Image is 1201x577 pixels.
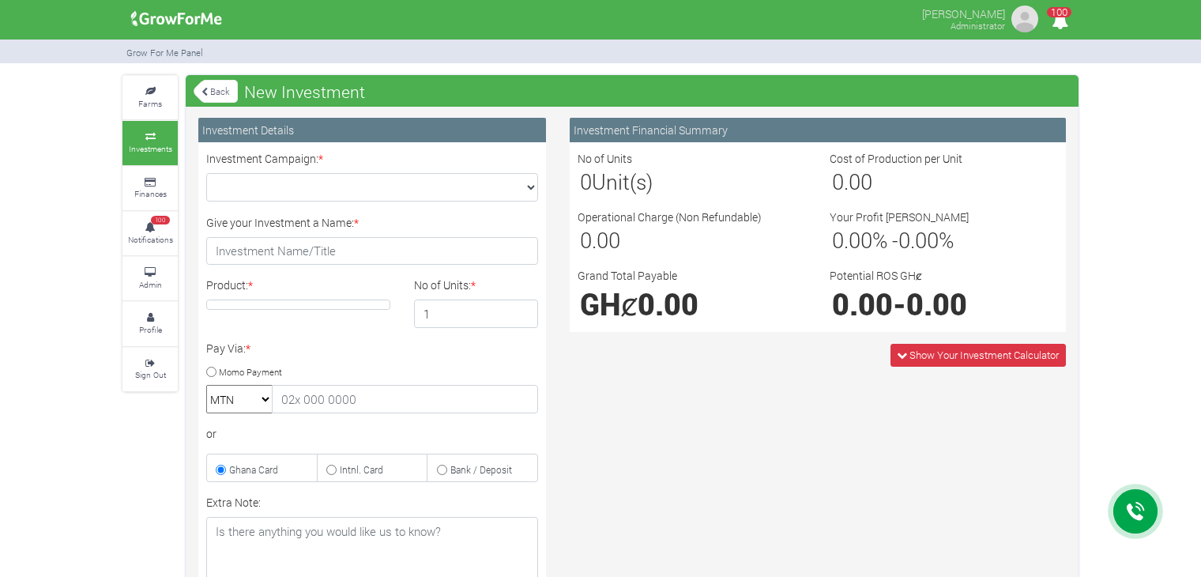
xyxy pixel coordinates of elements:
[139,279,162,290] small: Admin
[578,209,762,225] label: Operational Charge (Non Refundable)
[450,463,512,476] small: Bank / Deposit
[139,324,162,335] small: Profile
[128,234,173,245] small: Notifications
[1009,3,1041,35] img: growforme image
[437,465,447,475] input: Bank / Deposit
[340,463,383,476] small: Intnl. Card
[830,267,922,284] label: Potential ROS GHȼ
[134,188,167,199] small: Finances
[1045,3,1075,39] i: Notifications
[832,228,1056,253] h3: % - %
[122,121,178,164] a: Investments
[206,150,323,167] label: Investment Campaign:
[219,365,282,377] small: Momo Payment
[206,494,261,511] label: Extra Note:
[240,76,369,107] span: New Investment
[1047,7,1071,17] span: 100
[580,168,592,195] span: 0
[126,47,203,58] small: Grow For Me Panel
[126,3,228,35] img: growforme image
[122,348,178,391] a: Sign Out
[206,425,538,442] div: or
[206,340,250,356] label: Pay Via:
[216,465,226,475] input: Ghana Card
[272,385,538,413] input: 02x 000 0000
[578,267,677,284] label: Grand Total Payable
[832,286,1056,322] h1: -
[830,150,962,167] label: Cost of Production per Unit
[122,212,178,255] a: 100 Notifications
[832,226,872,254] span: 0.00
[570,118,1066,142] div: Investment Financial Summary
[138,98,162,109] small: Farms
[206,367,216,377] input: Momo Payment
[898,226,939,254] span: 0.00
[122,76,178,119] a: Farms
[1045,15,1075,30] a: 100
[229,463,278,476] small: Ghana Card
[414,277,476,293] label: No of Units:
[122,302,178,345] a: Profile
[906,285,967,323] span: 0.00
[832,168,872,195] span: 0.00
[832,285,893,323] span: 0.00
[580,286,804,322] h1: GHȼ
[135,369,166,380] small: Sign Out
[909,348,1059,362] span: Show Your Investment Calculator
[951,20,1005,32] small: Administrator
[206,277,253,293] label: Product:
[122,257,178,300] a: Admin
[206,237,538,266] input: Investment Name/Title
[830,209,969,225] label: Your Profit [PERSON_NAME]
[638,285,698,323] span: 0.00
[194,78,238,104] a: Back
[206,214,359,231] label: Give your Investment a Name:
[129,143,172,154] small: Investments
[922,3,1005,22] p: [PERSON_NAME]
[122,167,178,210] a: Finances
[580,226,620,254] span: 0.00
[151,216,170,225] span: 100
[198,118,546,142] div: Investment Details
[578,150,632,167] label: No of Units
[580,169,804,194] h3: Unit(s)
[326,465,337,475] input: Intnl. Card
